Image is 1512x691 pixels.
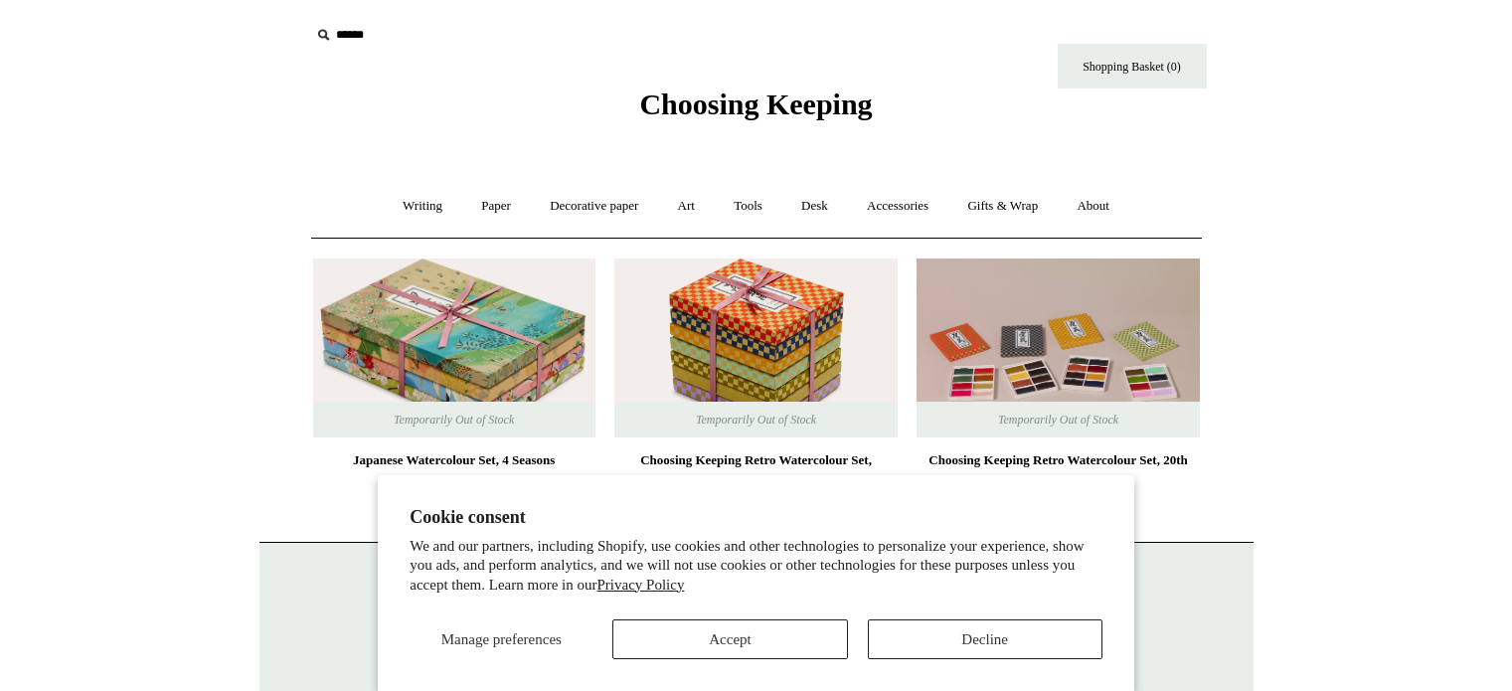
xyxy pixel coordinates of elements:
a: Privacy Policy [597,577,685,593]
a: Choosing Keeping Retro Watercolour Set, 20th Century Part I £100.00 [917,448,1199,530]
a: Art [660,180,713,233]
span: Temporarily Out of Stock [978,402,1138,437]
a: Gifts & Wrap [949,180,1056,233]
img: Choosing Keeping Retro Watercolour Set, 20th Century Part I [917,259,1199,437]
a: Decorative paper [532,180,656,233]
button: Manage preferences [410,619,592,659]
a: Choosing Keeping Retro Watercolour Set, Decades Collection £160.00 [614,448,897,530]
a: Accessories [849,180,946,233]
a: Japanese Watercolour Set, 4 Seasons £260.00 [313,448,595,530]
h2: Cookie consent [410,507,1102,528]
p: We and our partners, including Shopify, use cookies and other technologies to personalize your ex... [410,537,1102,596]
a: Paper [463,180,529,233]
a: Shopping Basket (0) [1058,44,1207,88]
span: Manage preferences [441,631,562,647]
a: Tools [716,180,780,233]
span: Temporarily Out of Stock [374,402,534,437]
a: Writing [385,180,460,233]
a: Desk [783,180,846,233]
a: About [1059,180,1127,233]
a: Japanese Watercolour Set, 4 Seasons Japanese Watercolour Set, 4 Seasons Temporarily Out of Stock [313,259,595,437]
button: Accept [612,619,847,659]
a: Choosing Keeping Retro Watercolour Set, 20th Century Part I Choosing Keeping Retro Watercolour Se... [917,259,1199,437]
div: Choosing Keeping Retro Watercolour Set, 20th Century Part I [922,448,1194,496]
span: Temporarily Out of Stock [676,402,836,437]
div: Choosing Keeping Retro Watercolour Set, Decades Collection [619,448,892,496]
button: Decline [868,619,1102,659]
img: Choosing Keeping Retro Watercolour Set, Decades Collection [614,259,897,437]
img: Japanese Watercolour Set, 4 Seasons [313,259,595,437]
div: Japanese Watercolour Set, 4 Seasons [318,448,590,472]
span: Choosing Keeping [639,87,872,120]
a: Choosing Keeping [639,103,872,117]
a: Choosing Keeping Retro Watercolour Set, Decades Collection Choosing Keeping Retro Watercolour Set... [614,259,897,437]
